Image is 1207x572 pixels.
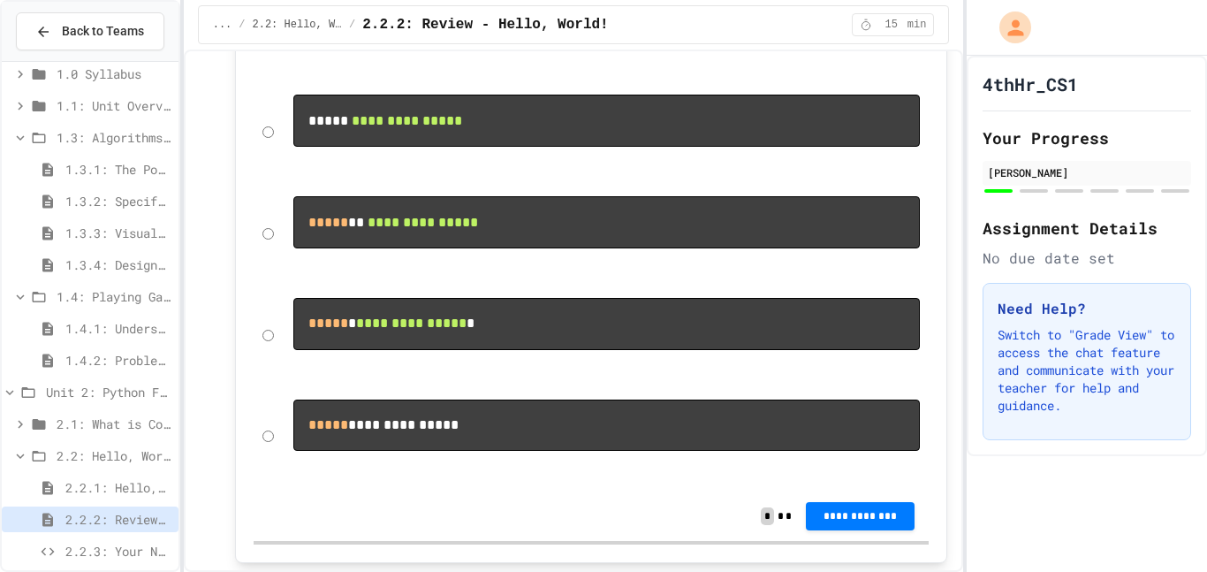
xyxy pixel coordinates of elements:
[16,12,164,50] button: Back to Teams
[57,446,171,465] span: 2.2: Hello, World!
[213,18,232,32] span: ...
[62,22,144,41] span: Back to Teams
[981,7,1036,48] div: My Account
[65,224,171,242] span: 1.3.3: Visualizing Logic with Flowcharts
[46,383,171,401] span: Unit 2: Python Fundamentals
[877,18,906,32] span: 15
[983,126,1191,150] h2: Your Progress
[65,478,171,497] span: 2.2.1: Hello, World!
[65,319,171,338] span: 1.4.1: Understanding Games with Flowcharts
[253,18,343,32] span: 2.2: Hello, World!
[239,18,245,32] span: /
[988,164,1186,180] div: [PERSON_NAME]
[907,18,927,32] span: min
[57,128,171,147] span: 1.3: Algorithms - from Pseudocode to Flowcharts
[983,72,1078,96] h1: 4thHr_CS1
[998,298,1176,319] h3: Need Help?
[65,351,171,370] span: 1.4.2: Problem Solving Reflection
[65,160,171,179] span: 1.3.1: The Power of Algorithms
[983,248,1191,269] div: No due date set
[65,510,171,529] span: 2.2.2: Review - Hello, World!
[362,14,608,35] span: 2.2.2: Review - Hello, World!
[65,542,171,561] span: 2.2.3: Your Name and Favorite Movie
[57,415,171,433] span: 2.1: What is Code?
[998,326,1176,415] p: Switch to "Grade View" to access the chat feature and communicate with your teacher for help and ...
[983,216,1191,240] h2: Assignment Details
[65,192,171,210] span: 1.3.2: Specifying Ideas with Pseudocode
[349,18,355,32] span: /
[57,65,171,83] span: 1.0 Syllabus
[65,255,171,274] span: 1.3.4: Designing Flowcharts
[57,96,171,115] span: 1.1: Unit Overview
[57,287,171,306] span: 1.4: Playing Games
